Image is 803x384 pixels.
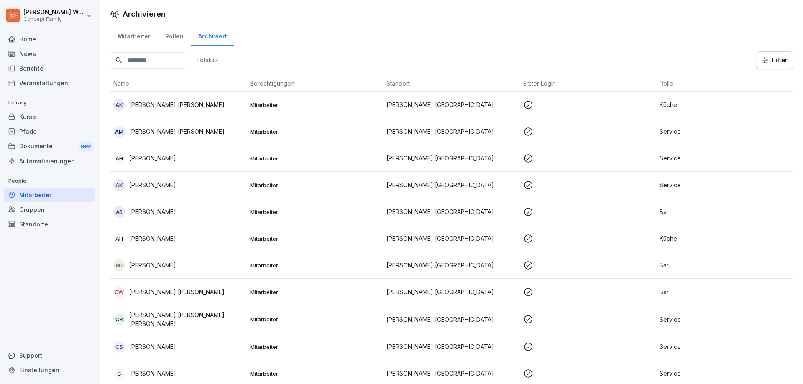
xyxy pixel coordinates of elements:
[386,315,517,324] p: [PERSON_NAME] [GEOGRAPHIC_DATA]
[386,342,517,351] p: [PERSON_NAME] [GEOGRAPHIC_DATA]
[4,46,95,61] a: News
[129,342,176,351] p: [PERSON_NAME]
[660,207,790,216] p: Bar
[660,287,790,296] p: Bar
[123,8,166,20] h1: Archivieren
[4,202,95,217] a: Gruppen
[660,127,790,136] p: Service
[113,341,125,353] div: CS
[383,76,520,92] th: Standort
[520,76,657,92] th: Erster Login
[4,124,95,139] a: Pfade
[386,154,517,163] p: [PERSON_NAME] [GEOGRAPHIC_DATA]
[113,126,125,137] div: AM
[656,76,793,92] th: Rolle
[23,16,84,22] p: Concept Family
[4,188,95,202] a: Mitarbeiter
[110,25,158,46] a: Mitarbeiter
[250,343,380,351] p: Mitarbeiter
[4,363,95,377] a: Einstellungen
[129,234,176,243] p: [PERSON_NAME]
[247,76,384,92] th: Berechtigungen
[129,310,243,328] p: [PERSON_NAME] [PERSON_NAME] [PERSON_NAME]
[113,99,125,111] div: AK
[386,287,517,296] p: [PERSON_NAME] [GEOGRAPHIC_DATA]
[386,207,517,216] p: [PERSON_NAME] [GEOGRAPHIC_DATA]
[761,56,788,64] div: Filter
[250,262,380,269] p: Mitarbeiter
[386,261,517,270] p: [PERSON_NAME] [GEOGRAPHIC_DATA]
[250,181,380,189] p: Mitarbeiter
[660,234,790,243] p: Küche
[250,208,380,216] p: Mitarbeiter
[129,100,225,109] p: [PERSON_NAME] [PERSON_NAME]
[113,313,125,325] div: CR
[660,154,790,163] p: Service
[660,181,790,189] p: Service
[660,261,790,270] p: Bar
[4,139,95,154] div: Dokumente
[113,368,125,379] div: C
[660,369,790,378] p: Service
[250,288,380,296] p: Mitarbeiter
[4,61,95,76] a: Berichte
[386,127,517,136] p: [PERSON_NAME] [GEOGRAPHIC_DATA]
[386,369,517,378] p: [PERSON_NAME] [GEOGRAPHIC_DATA]
[386,100,517,109] p: [PERSON_NAME] [GEOGRAPHIC_DATA]
[113,259,125,271] div: BU
[660,342,790,351] p: Service
[113,286,125,298] div: CW
[129,207,176,216] p: [PERSON_NAME]
[113,233,125,244] div: AH
[113,153,125,164] div: AH
[4,217,95,231] a: Standorte
[386,181,517,189] p: [PERSON_NAME] [GEOGRAPHIC_DATA]
[250,155,380,162] p: Mitarbeiter
[250,370,380,377] p: Mitarbeiter
[113,179,125,191] div: AK
[4,348,95,363] div: Support
[4,139,95,154] a: DokumenteNew
[191,25,234,46] a: Archiviert
[660,100,790,109] p: Küche
[4,109,95,124] a: Kurse
[4,96,95,109] p: Library
[4,154,95,168] a: Automatisierungen
[129,127,225,136] p: [PERSON_NAME] [PERSON_NAME]
[660,315,790,324] p: Service
[386,234,517,243] p: [PERSON_NAME] [GEOGRAPHIC_DATA]
[129,154,176,163] p: [PERSON_NAME]
[250,128,380,135] p: Mitarbeiter
[250,101,380,109] p: Mitarbeiter
[113,206,125,218] div: AS
[4,174,95,188] p: People
[129,287,225,296] p: [PERSON_NAME] [PERSON_NAME]
[129,369,176,378] p: [PERSON_NAME]
[129,181,176,189] p: [PERSON_NAME]
[196,56,218,64] p: Total: 37
[129,261,176,270] p: [PERSON_NAME]
[756,52,793,69] button: Filter
[23,9,84,16] p: [PERSON_NAME] Weichsel
[250,315,380,323] p: Mitarbeiter
[110,76,247,92] th: Name
[158,25,191,46] a: Rollen
[4,32,95,46] a: Home
[4,76,95,90] a: Veranstaltungen
[250,235,380,242] p: Mitarbeiter
[79,142,93,151] div: New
